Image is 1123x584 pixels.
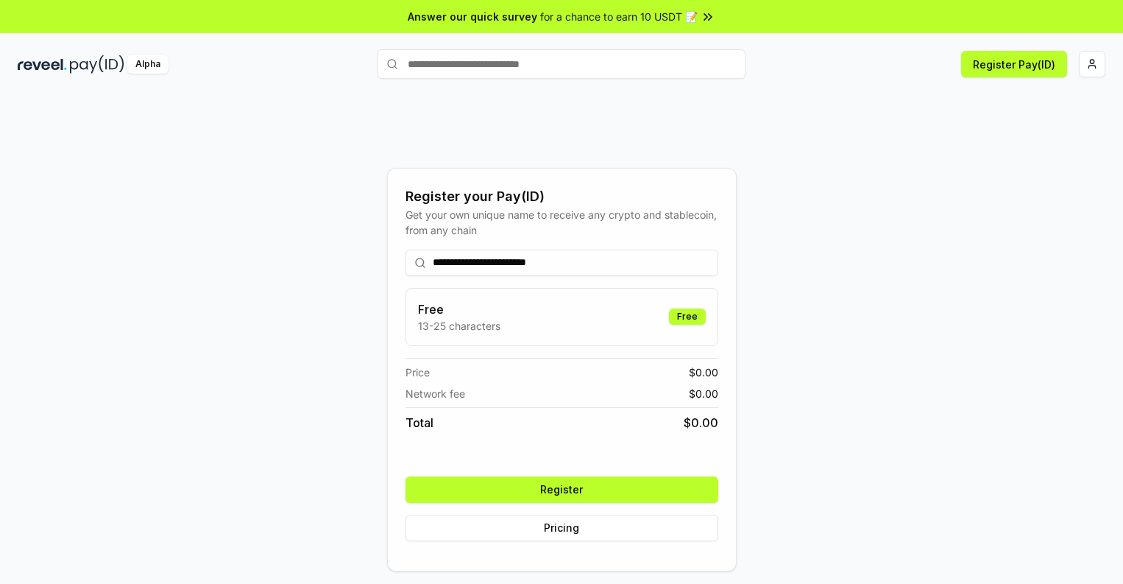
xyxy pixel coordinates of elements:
[405,365,430,380] span: Price
[70,55,124,74] img: pay_id
[689,365,718,380] span: $ 0.00
[405,414,433,432] span: Total
[405,515,718,541] button: Pricing
[684,414,718,432] span: $ 0.00
[689,386,718,401] span: $ 0.00
[408,9,537,24] span: Answer our quick survey
[127,55,169,74] div: Alpha
[405,207,718,238] div: Get your own unique name to receive any crypto and stablecoin, from any chain
[405,386,465,401] span: Network fee
[405,476,718,503] button: Register
[405,186,718,207] div: Register your Pay(ID)
[961,51,1067,77] button: Register Pay(ID)
[418,300,500,318] h3: Free
[669,309,706,325] div: Free
[540,9,698,24] span: for a chance to earn 10 USDT 📝
[18,55,67,74] img: reveel_dark
[418,318,500,334] p: 13-25 characters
